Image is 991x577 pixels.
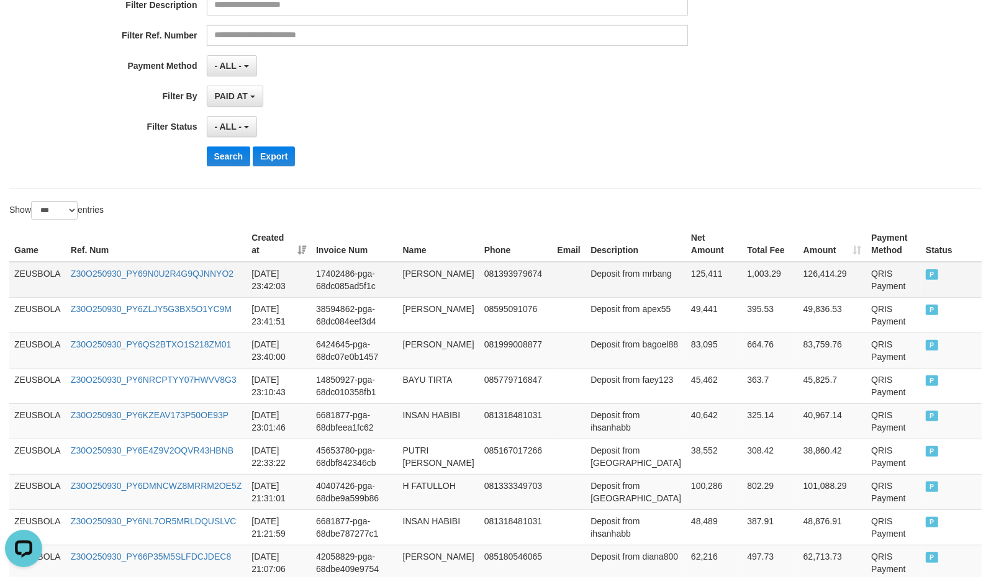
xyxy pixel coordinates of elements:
[742,474,798,509] td: 802.29
[686,509,742,545] td: 48,489
[479,439,553,474] td: 085167017266
[247,509,311,545] td: [DATE] 21:21:59
[9,201,104,220] label: Show entries
[586,403,686,439] td: Deposit from ihsanhabb
[926,446,938,457] span: PAID
[215,61,242,71] span: - ALL -
[71,445,233,455] a: Z30O250930_PY6E4Z9V2OQVR43HBNB
[586,262,686,298] td: Deposit from mrbang
[311,226,398,262] th: Invoice Num
[479,226,553,262] th: Phone
[9,297,66,333] td: ZEUSBOLA
[926,269,938,280] span: PAID
[742,368,798,403] td: 363.7
[311,439,398,474] td: 45653780-pga-68dbf842346cb
[586,368,686,403] td: Deposit from faey123
[9,439,66,474] td: ZEUSBOLA
[207,86,263,107] button: PAID AT
[215,122,242,132] span: - ALL -
[926,517,938,527] span: PAID
[71,269,233,279] a: Z30O250930_PY69N0U2R4G9QJNNYO2
[586,439,686,474] td: Deposit from [GEOGRAPHIC_DATA]
[686,474,742,509] td: 100,286
[247,439,311,474] td: [DATE] 22:33:22
[247,262,311,298] td: [DATE] 23:42:03
[926,375,938,386] span: PAID
[311,333,398,368] td: 6424645-pga-68dc07e0b1457
[686,333,742,368] td: 83,095
[398,226,479,262] th: Name
[247,368,311,403] td: [DATE] 23:10:43
[71,375,237,385] a: Z30O250930_PY6NRCPTYY07HWVV8G3
[926,481,938,492] span: PAID
[586,226,686,262] th: Description
[71,304,232,314] a: Z30O250930_PY6ZLJY5G3BX5O1YC9M
[398,333,479,368] td: [PERSON_NAME]
[799,262,867,298] td: 126,414.29
[479,333,553,368] td: 081999008877
[742,226,798,262] th: Total Fee
[799,297,867,333] td: 49,836.53
[686,439,742,474] td: 38,552
[479,474,553,509] td: 081333349703
[926,305,938,315] span: PAID
[9,509,66,545] td: ZEUSBOLA
[247,226,311,262] th: Created at: activate to sort column ascending
[31,201,78,220] select: Showentries
[479,262,553,298] td: 081393979674
[586,333,686,368] td: Deposit from bagoel88
[866,509,921,545] td: QRIS Payment
[207,116,257,137] button: - ALL -
[866,439,921,474] td: QRIS Payment
[921,226,982,262] th: Status
[5,5,42,42] button: Open LiveChat chat widget
[71,481,242,491] a: Z30O250930_PY6DMNCWZ8MRRM2OE5Z
[9,368,66,403] td: ZEUSBOLA
[9,333,66,368] td: ZEUSBOLA
[686,262,742,298] td: 125,411
[799,403,867,439] td: 40,967.14
[799,226,867,262] th: Amount: activate to sort column ascending
[742,262,798,298] td: 1,003.29
[866,474,921,509] td: QRIS Payment
[479,509,553,545] td: 081318481031
[9,403,66,439] td: ZEUSBOLA
[926,411,938,421] span: PAID
[866,403,921,439] td: QRIS Payment
[866,226,921,262] th: Payment Method
[9,474,66,509] td: ZEUSBOLA
[311,262,398,298] td: 17402486-pga-68dc085ad5f1c
[742,403,798,439] td: 325.14
[686,368,742,403] td: 45,462
[71,339,231,349] a: Z30O250930_PY6QS2BTXO1S218ZM01
[799,509,867,545] td: 48,876.91
[586,297,686,333] td: Deposit from apex55
[866,368,921,403] td: QRIS Payment
[71,516,237,526] a: Z30O250930_PY6NL7OR5MRLDQUSLVC
[207,146,251,166] button: Search
[742,333,798,368] td: 664.76
[742,297,798,333] td: 395.53
[71,410,229,420] a: Z30O250930_PY6KZEAV173P50OE93P
[215,91,248,101] span: PAID AT
[398,368,479,403] td: BAYU TIRTA
[586,474,686,509] td: Deposit from [GEOGRAPHIC_DATA]
[253,146,295,166] button: Export
[311,368,398,403] td: 14850927-pga-68dc010358fb1
[926,552,938,563] span: PAID
[398,403,479,439] td: INSAN HABIBI
[247,403,311,439] td: [DATE] 23:01:46
[311,403,398,439] td: 6681877-pga-68dbfeea1fc62
[866,333,921,368] td: QRIS Payment
[66,226,247,262] th: Ref. Num
[207,55,257,76] button: - ALL -
[311,509,398,545] td: 6681877-pga-68dbe787277c1
[553,226,586,262] th: Email
[799,333,867,368] td: 83,759.76
[866,297,921,333] td: QRIS Payment
[247,297,311,333] td: [DATE] 23:41:51
[742,509,798,545] td: 387.91
[247,333,311,368] td: [DATE] 23:40:00
[686,226,742,262] th: Net Amount
[479,297,553,333] td: 08595091076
